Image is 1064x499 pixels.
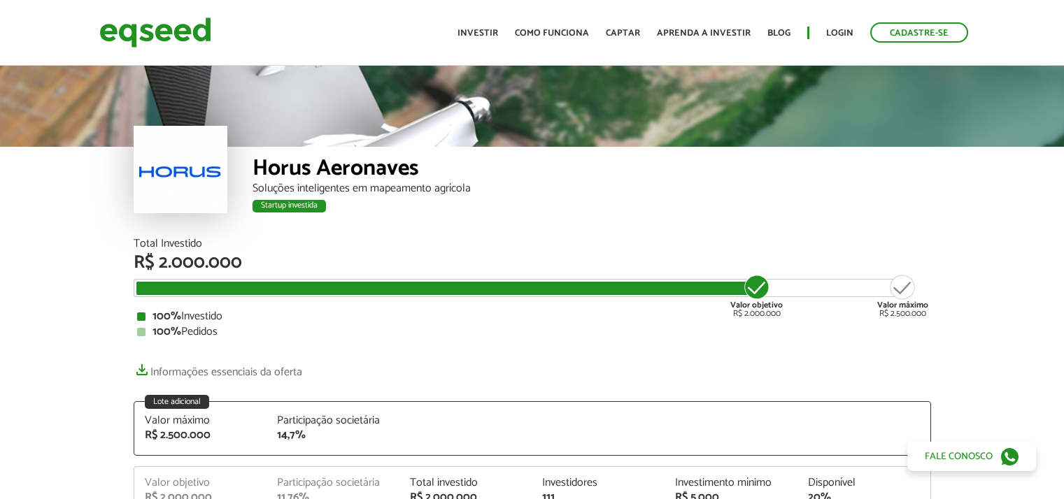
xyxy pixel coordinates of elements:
[134,359,302,378] a: Informações essenciais da oferta
[277,415,389,426] div: Participação societária
[253,157,931,183] div: Horus Aeronaves
[767,29,790,38] a: Blog
[145,395,209,409] div: Lote adicional
[253,200,326,212] div: Startup investida
[877,273,928,318] div: R$ 2.500.000
[808,477,920,489] div: Disponível
[870,22,968,43] a: Cadastre-se
[730,298,783,312] strong: Valor objetivo
[152,322,181,341] strong: 100%
[606,29,640,38] a: Captar
[877,298,928,312] strong: Valor máximo
[253,183,931,194] div: Soluções inteligentes em mapeamento agrícola
[99,14,211,51] img: EqSeed
[657,29,751,38] a: Aprenda a investir
[457,29,498,38] a: Investir
[134,254,931,272] div: R$ 2.000.000
[515,29,589,38] a: Como funciona
[542,477,654,489] div: Investidores
[907,442,1036,471] a: Fale conosco
[152,307,181,326] strong: 100%
[134,238,931,249] div: Total Investido
[137,326,928,338] div: Pedidos
[826,29,853,38] a: Login
[675,477,787,489] div: Investimento mínimo
[730,273,783,318] div: R$ 2.000.000
[137,311,928,322] div: Investido
[145,477,257,489] div: Valor objetivo
[145,430,257,441] div: R$ 2.500.000
[410,477,522,489] div: Total investido
[277,430,389,441] div: 14,7%
[277,477,389,489] div: Participação societária
[145,415,257,426] div: Valor máximo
